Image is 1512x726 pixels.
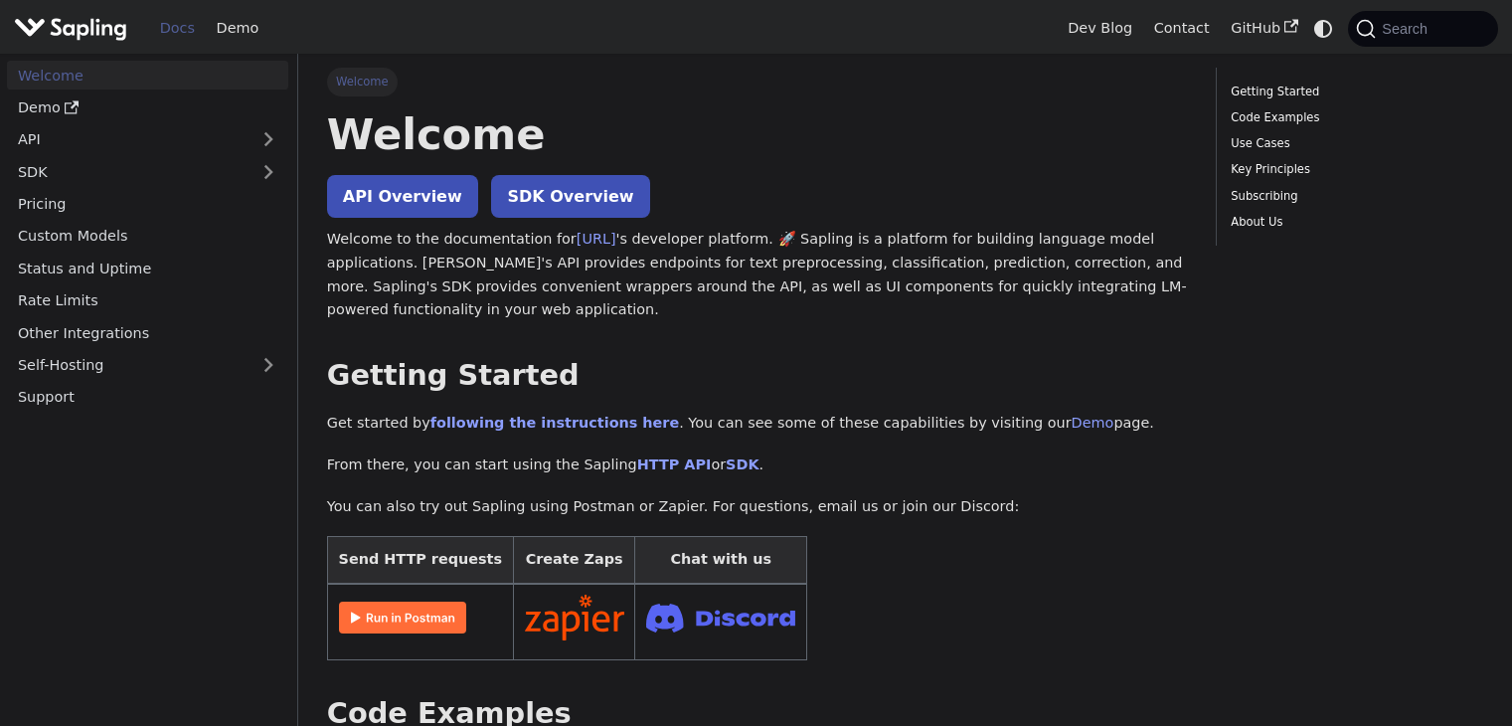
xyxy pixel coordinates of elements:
[7,190,288,219] a: Pricing
[637,456,712,472] a: HTTP API
[513,537,635,584] th: Create Zaps
[1348,11,1497,47] button: Search (Command+K)
[1231,83,1476,101] a: Getting Started
[1057,13,1142,44] a: Dev Blog
[327,175,478,218] a: API Overview
[1376,21,1439,37] span: Search
[635,537,807,584] th: Chat with us
[7,383,288,412] a: Support
[149,13,206,44] a: Docs
[327,454,1187,477] p: From there, you can start using the Sapling or .
[327,68,398,95] span: Welcome
[1309,14,1338,43] button: Switch between dark and light mode (currently system mode)
[646,598,795,638] img: Join Discord
[327,228,1187,322] p: Welcome to the documentation for 's developer platform. 🚀 Sapling is a platform for building lang...
[726,456,758,472] a: SDK
[339,602,466,634] img: Run in Postman
[7,93,288,122] a: Demo
[7,351,288,380] a: Self-Hosting
[1072,415,1114,431] a: Demo
[14,14,134,43] a: Sapling.aiSapling.ai
[7,254,288,282] a: Status and Uptime
[525,595,624,640] img: Connect in Zapier
[577,231,616,247] a: [URL]
[1231,160,1476,179] a: Key Principles
[1231,213,1476,232] a: About Us
[7,318,288,347] a: Other Integrations
[7,157,249,186] a: SDK
[1143,13,1221,44] a: Contact
[249,157,288,186] button: Expand sidebar category 'SDK'
[327,68,1187,95] nav: Breadcrumbs
[327,358,1187,394] h2: Getting Started
[14,14,127,43] img: Sapling.ai
[249,125,288,154] button: Expand sidebar category 'API'
[327,107,1187,161] h1: Welcome
[1220,13,1308,44] a: GitHub
[327,412,1187,436] p: Get started by . You can see some of these capabilities by visiting our page.
[1231,134,1476,153] a: Use Cases
[7,222,288,251] a: Custom Models
[206,13,269,44] a: Demo
[1231,108,1476,127] a: Code Examples
[430,415,679,431] a: following the instructions here
[327,537,513,584] th: Send HTTP requests
[7,61,288,90] a: Welcome
[491,175,649,218] a: SDK Overview
[327,495,1187,519] p: You can also try out Sapling using Postman or Zapier. For questions, email us or join our Discord:
[7,286,288,315] a: Rate Limits
[1231,187,1476,206] a: Subscribing
[7,125,249,154] a: API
